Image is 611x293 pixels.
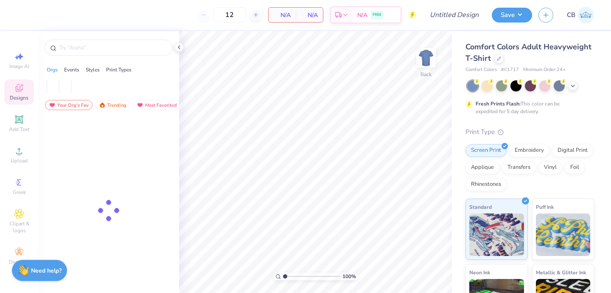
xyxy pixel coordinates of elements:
img: most_fav.gif [49,102,56,108]
span: N/A [274,11,291,20]
span: N/A [301,11,318,20]
span: # C1717 [501,66,519,74]
span: Metallic & Glitter Ink [536,268,586,277]
img: Puff Ink [536,213,591,256]
img: Back [418,49,434,66]
span: Comfort Colors [465,66,497,74]
span: Designs [10,94,28,101]
span: N/A [357,11,367,20]
span: Clipart & logos [4,220,34,234]
input: – – [213,7,246,23]
span: Puff Ink [536,202,554,211]
span: Upload [11,157,28,164]
div: Embroidery [509,144,549,157]
span: Greek [13,189,26,196]
span: CB [567,10,575,20]
a: CB [567,7,594,23]
div: Back [420,71,432,78]
div: Applique [465,161,499,174]
img: Standard [469,213,524,256]
span: FREE [373,12,381,18]
div: Your Org's Fav [45,100,92,110]
span: 100 % [342,273,356,280]
span: Standard [469,202,492,211]
img: Caroline Beach [577,7,594,23]
span: Minimum Order: 24 + [523,66,566,74]
img: trending.gif [99,102,106,108]
div: This color can be expedited for 5 day delivery. [476,100,580,115]
div: Foil [565,161,585,174]
div: Styles [86,66,100,74]
strong: Need help? [31,267,62,275]
div: Vinyl [538,161,562,174]
input: Try "Alpha" [59,43,167,52]
strong: Fresh Prints Flash: [476,100,521,107]
span: Decorate [9,259,29,265]
div: Rhinestones [465,178,507,191]
input: Untitled Design [423,6,485,23]
button: Save [492,8,532,23]
div: Digital Print [552,144,593,157]
div: Trending [95,100,130,110]
span: Comfort Colors Adult Heavyweight T-Shirt [465,42,591,63]
span: Image AI [9,63,29,70]
span: Add Text [9,126,29,133]
div: Print Type [465,127,594,137]
img: most_fav.gif [137,102,143,108]
div: Events [64,66,79,74]
div: Transfers [502,161,536,174]
div: Most Favorited [133,100,181,110]
div: Orgs [47,66,58,74]
span: Neon Ink [469,268,490,277]
div: Screen Print [465,144,507,157]
div: Print Types [106,66,132,74]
